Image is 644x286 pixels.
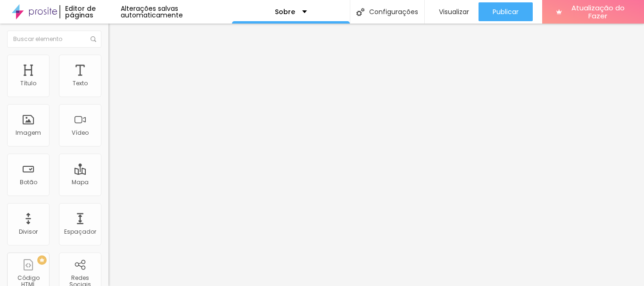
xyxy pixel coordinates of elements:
[65,4,96,20] font: Editor de páginas
[91,36,96,42] img: Ícone
[72,129,89,137] font: Vídeo
[275,7,295,16] font: Sobre
[19,228,38,236] font: Divisor
[72,178,89,186] font: Mapa
[16,129,41,137] font: Imagem
[571,3,625,21] font: Atualização do Fazer
[493,7,519,16] font: Publicar
[20,79,36,87] font: Título
[369,7,418,16] font: Configurações
[73,79,88,87] font: Texto
[479,2,533,21] button: Publicar
[356,8,364,16] img: Ícone
[121,4,183,20] font: Alterações salvas automaticamente
[108,24,644,286] iframe: Editor
[425,2,479,21] button: Visualizar
[439,7,469,16] font: Visualizar
[20,178,37,186] font: Botão
[64,228,96,236] font: Espaçador
[7,31,101,48] input: Buscar elemento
